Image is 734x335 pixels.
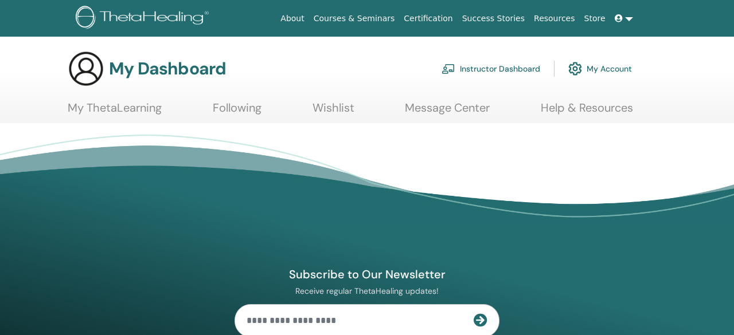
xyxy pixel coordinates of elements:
[580,8,610,29] a: Store
[399,8,457,29] a: Certification
[529,8,580,29] a: Resources
[68,50,104,87] img: generic-user-icon.jpg
[235,286,499,296] p: Receive regular ThetaHealing updates!
[109,58,226,79] h3: My Dashboard
[541,101,633,123] a: Help & Resources
[313,101,354,123] a: Wishlist
[442,64,455,74] img: chalkboard-teacher.svg
[458,8,529,29] a: Success Stories
[235,267,499,282] h4: Subscribe to Our Newsletter
[309,8,400,29] a: Courses & Seminars
[568,56,632,81] a: My Account
[568,59,582,78] img: cog.svg
[405,101,490,123] a: Message Center
[442,56,540,81] a: Instructor Dashboard
[68,101,162,123] a: My ThetaLearning
[76,6,213,31] img: logo.png
[276,8,309,29] a: About
[213,101,261,123] a: Following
